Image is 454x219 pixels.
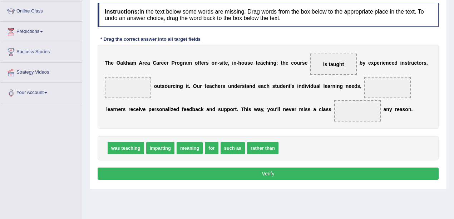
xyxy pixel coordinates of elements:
[231,83,234,89] b: n
[389,106,392,112] b: y
[147,60,150,66] b: a
[185,60,188,66] b: a
[0,42,82,60] a: Success Stories
[254,106,258,112] b: w
[324,83,325,89] b: l
[308,106,311,112] b: s
[286,106,289,112] b: e
[273,106,276,112] b: u
[105,9,139,15] b: Instructions:
[205,142,218,154] span: for
[316,83,319,89] b: a
[298,83,302,89] b: n
[313,106,316,112] b: a
[294,60,297,66] b: o
[221,142,245,154] span: such as
[257,60,260,66] b: e
[292,106,295,112] b: e
[330,83,332,89] b: r
[335,83,337,89] b: i
[126,60,129,66] b: h
[171,60,174,66] b: P
[380,60,381,66] b: r
[156,60,159,66] b: a
[280,83,283,89] b: d
[224,106,227,112] b: p
[246,83,249,89] b: a
[197,83,200,89] b: u
[228,60,230,66] b: ,
[206,60,209,66] b: s
[140,106,143,112] b: v
[305,60,307,66] b: e
[177,60,180,66] b: o
[198,106,201,112] b: c
[319,106,322,112] b: c
[405,60,408,66] b: s
[294,106,296,112] b: r
[130,106,133,112] b: e
[186,106,189,112] b: e
[168,106,169,112] b: l
[397,106,400,112] b: e
[391,60,394,66] b: e
[310,54,357,75] span: Drop target
[188,60,192,66] b: m
[419,60,422,66] b: o
[98,3,439,27] h4: In the text below some words are missing. Drag words from the box below to the appropriate place ...
[409,60,411,66] b: r
[189,106,192,112] b: d
[192,106,196,112] b: b
[159,106,162,112] b: o
[108,106,110,112] b: e
[206,83,209,89] b: e
[360,60,363,66] b: b
[176,83,177,89] b: i
[227,106,230,112] b: p
[117,60,120,66] b: O
[195,60,198,66] b: o
[129,60,132,66] b: a
[175,60,177,66] b: r
[171,106,173,112] b: z
[279,106,280,112] b: l
[374,60,377,66] b: p
[180,60,183,66] b: g
[258,106,261,112] b: a
[364,77,411,98] span: Drop target
[235,106,237,112] b: t
[121,106,123,112] b: r
[250,60,253,66] b: e
[424,60,426,66] b: s
[214,60,218,66] b: n
[394,60,398,66] b: d
[411,106,413,112] b: .
[417,60,419,66] b: t
[362,60,365,66] b: y
[146,142,174,154] span: imparting
[118,106,121,112] b: e
[136,106,139,112] b: e
[204,83,206,89] b: t
[411,60,414,66] b: u
[201,106,204,112] b: k
[414,60,417,66] b: c
[176,106,179,112] b: d
[164,60,167,66] b: e
[245,83,247,89] b: t
[0,22,82,40] a: Predictions
[349,83,351,89] b: e
[153,60,156,66] b: C
[142,60,144,66] b: r
[139,106,140,112] b: i
[400,60,402,66] b: i
[215,83,218,89] b: h
[277,83,280,89] b: u
[310,83,314,89] b: d
[313,83,316,89] b: u
[206,106,209,112] b: a
[161,60,164,66] b: e
[408,106,411,112] b: n
[222,60,223,66] b: i
[152,106,154,112] b: e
